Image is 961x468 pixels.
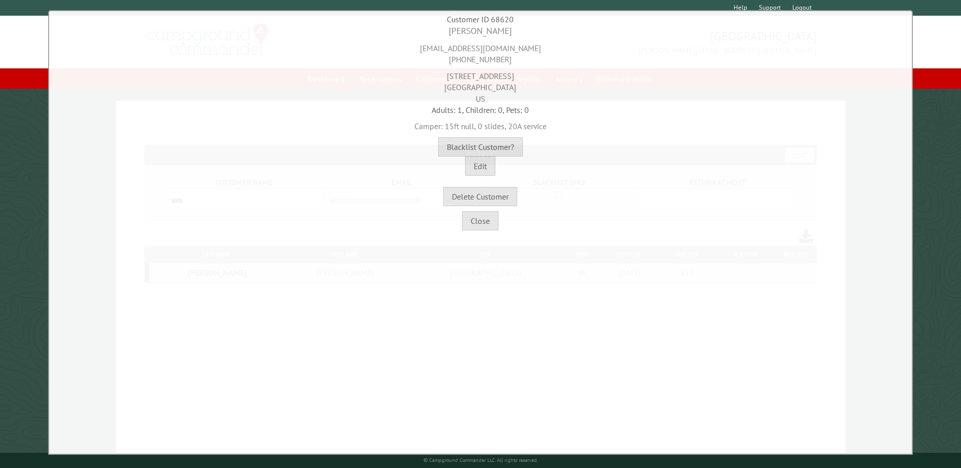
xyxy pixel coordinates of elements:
div: [PERSON_NAME] [52,25,909,37]
button: Delete Customer [443,187,517,206]
button: Edit [465,157,495,176]
div: Camper: 15ft null, 0 slides, 20A service [52,115,909,132]
div: Adults: 1, Children: 0, Pets: 0 [52,104,909,115]
div: [STREET_ADDRESS] [GEOGRAPHIC_DATA] US [52,65,909,104]
button: Close [462,211,498,230]
small: © Campground Commander LLC. All rights reserved. [424,457,538,463]
div: Customer ID 68620 [52,14,909,25]
button: Blacklist Customer? [438,137,523,157]
div: [EMAIL_ADDRESS][DOMAIN_NAME] [PHONE_NUMBER] [52,37,909,65]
